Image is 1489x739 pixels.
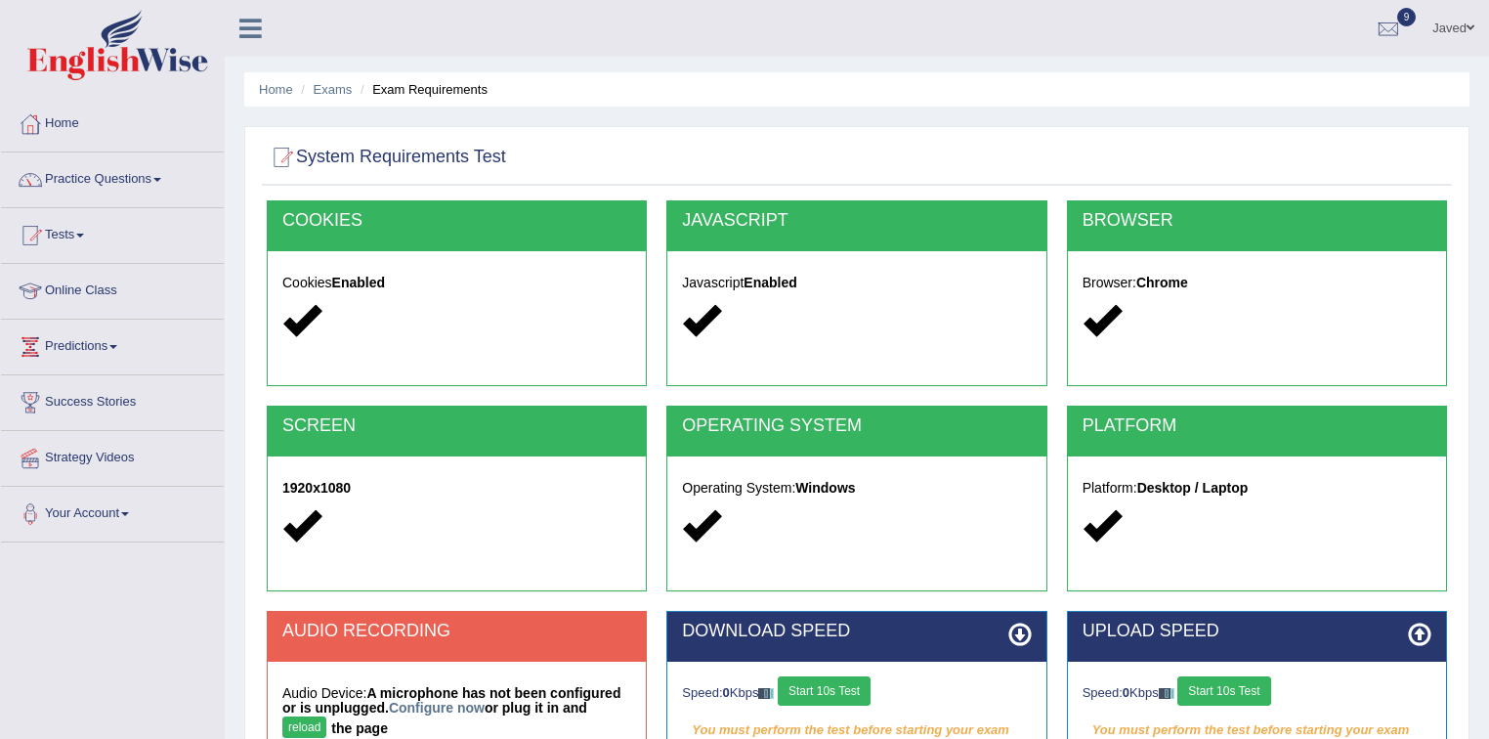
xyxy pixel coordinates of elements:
h5: Operating System: [682,481,1031,496]
strong: Enabled [332,275,385,290]
h5: Cookies [282,276,631,290]
h2: JAVASCRIPT [682,211,1031,231]
button: Start 10s Test [778,676,871,706]
h2: OPERATING SYSTEM [682,416,1031,436]
strong: Enabled [744,275,796,290]
a: Home [259,82,293,97]
h5: Platform: [1083,481,1431,496]
strong: Chrome [1136,275,1188,290]
strong: Desktop / Laptop [1137,480,1249,496]
h2: AUDIO RECORDING [282,622,631,641]
h2: System Requirements Test [267,143,506,172]
a: Configure now [389,700,485,716]
strong: Windows [795,480,855,496]
h5: Browser: [1083,276,1431,290]
a: Online Class [1,264,224,313]
img: ajax-loader-fb-connection.gif [1159,688,1174,699]
button: reload [282,717,326,738]
strong: A microphone has not been configured or is unplugged. or plug it in and the page [282,685,620,736]
a: Home [1,97,224,146]
h2: COOKIES [282,211,631,231]
div: Speed: Kbps [682,676,1031,711]
h2: UPLOAD SPEED [1083,622,1431,641]
a: Tests [1,208,224,257]
h2: PLATFORM [1083,416,1431,436]
h2: SCREEN [282,416,631,436]
a: Success Stories [1,375,224,424]
button: Start 10s Test [1177,676,1270,706]
a: Predictions [1,320,224,369]
li: Exam Requirements [356,80,488,99]
strong: 0 [723,685,730,700]
strong: 0 [1123,685,1129,700]
strong: 1920x1080 [282,480,351,496]
h2: DOWNLOAD SPEED [682,622,1031,641]
a: Practice Questions [1,152,224,201]
a: Your Account [1,487,224,536]
h5: Javascript [682,276,1031,290]
a: Strategy Videos [1,431,224,480]
h2: BROWSER [1083,211,1431,231]
a: Exams [314,82,353,97]
span: 9 [1397,8,1417,26]
img: ajax-loader-fb-connection.gif [758,688,774,699]
div: Speed: Kbps [1083,676,1431,711]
